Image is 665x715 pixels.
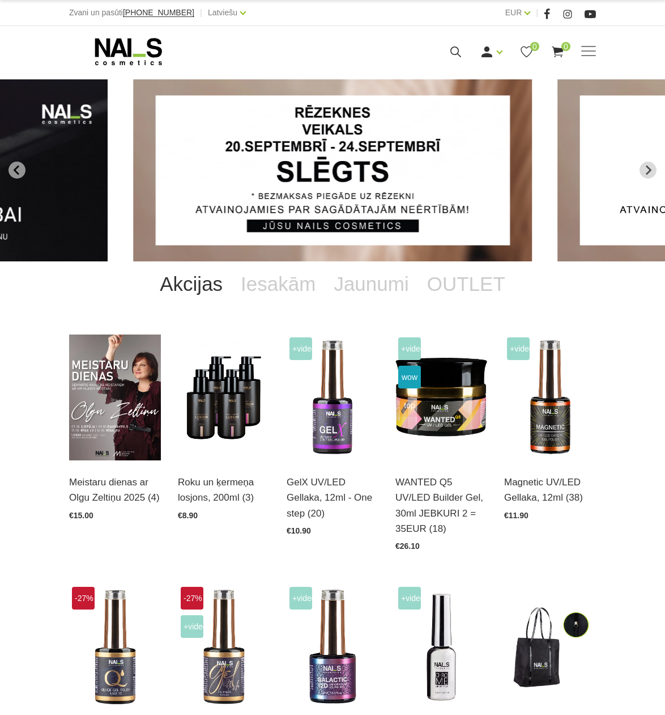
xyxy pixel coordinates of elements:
[287,335,378,461] img: Trīs vienā - bāze, tonis, tops (trausliem nagiem vēlams papildus lietot bāzi). Ilgnoturīga un int...
[398,366,421,388] span: wow
[551,45,565,59] a: 0
[395,541,420,551] span: €26.10
[123,9,194,17] a: [PHONE_NUMBER]
[178,335,270,461] img: BAROJOŠS roku un ķermeņa LOSJONSBALI COCONUT barojošs roku un ķermeņa losjons paredzēts jebkura t...
[287,475,378,521] a: GelX UV/LED Gellaka, 12ml - One step (20)
[395,475,487,536] a: WANTED Q5 UV/LED Builder Gel, 30ml JEBKURI 2 = 35EUR (18)
[504,335,596,461] img: Ilgnoturīga gellaka, kas sastāv no metāla mikrodaļiņām, kuras īpaša magnēta ietekmē var pārvērst ...
[504,475,596,505] a: Magnetic UV/LED Gellaka, 12ml (38)
[289,337,312,360] span: +Video
[287,584,378,710] img: Daudzdimensionāla magnētiskā gellaka, kas satur smalkas, atstarojošas hroma daļiņas. Ar īpaša mag...
[178,475,270,505] a: Roku un ķermeņa losjons, 200ml (3)
[69,335,161,461] img: ✨ Meistaru dienas ar Olgu Zeltiņu 2025 ✨RUDENS / Seminārs manikīra meistariemLiepāja – 7. okt., v...
[181,615,203,638] span: +Video
[561,42,570,51] span: 0
[395,584,487,710] img: Paredzēta hromēta jeb spoguļspīduma efekta veidošanai uz pilnas naga plātnes vai atsevišķiem diza...
[72,587,95,610] span: -27%
[398,394,421,417] span: top
[530,42,539,51] span: 0
[325,261,417,307] a: Jaunumi
[178,584,270,710] img: Ilgnoturīga, intensīvi pigmentēta gellaka. Viegli klājas, lieliski žūst, nesaraujas, neatkāpjas n...
[232,261,325,307] a: Iesakām
[395,335,487,461] img: Gels WANTED NAILS cosmetics tehniķu komanda ir radījusi gelu, kas ilgi jau ir katra meistara mekl...
[507,337,530,360] span: +Video
[151,261,232,307] a: Akcijas
[505,6,522,19] a: EUR
[504,584,596,710] img: Ērta, eleganta, izturīga soma ar NAI_S cosmetics logo.Izmērs: 38 x 46 x 14 cm...
[398,587,421,610] span: +Video
[640,162,657,179] button: Next slide
[504,511,528,520] span: €11.90
[418,261,514,307] a: OUTLET
[181,587,203,610] span: -27%
[178,511,198,520] span: €8.90
[133,79,532,261] li: 1 of 14
[398,337,421,360] span: +Video
[69,475,161,505] a: Meistaru dienas ar Olgu Zeltiņu 2025 (4)
[69,584,161,710] img: Ātri, ērti un vienkārši!Intensīvi pigmentēta gellaka, kas perfekti klājas arī vienā slānī, tādā v...
[69,511,93,520] span: €15.00
[69,6,194,20] div: Zvani un pasūti
[536,6,538,20] span: |
[208,6,237,19] a: Latviešu
[287,526,311,535] span: €10.90
[289,587,312,610] span: +Video
[123,8,194,17] span: [PHONE_NUMBER]
[200,6,202,20] span: |
[8,162,25,179] button: Go to last slide
[519,45,534,59] a: 0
